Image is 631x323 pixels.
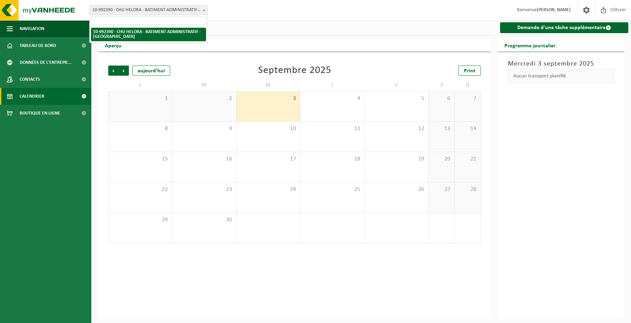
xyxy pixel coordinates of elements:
[20,105,60,122] span: Boutique en ligne
[112,216,168,224] span: 29
[108,79,172,91] td: L
[368,155,425,163] span: 19
[458,95,477,102] span: 7
[432,125,451,132] span: 13
[240,186,297,193] span: 24
[498,39,562,52] h2: Programme journalier
[368,125,425,132] span: 12
[368,95,425,102] span: 5
[537,7,571,13] strong: [PERSON_NAME]
[176,216,232,224] span: 30
[119,66,129,76] span: Suivant
[258,66,331,76] div: Septembre 2025
[90,5,207,15] span: 10-992390 - CHU HELORA - BATIMENT ADMINISTRATIF - PÉRONNES-LEZ-BINCHE
[20,37,56,54] span: Tableau de bord
[458,155,477,163] span: 21
[89,5,208,15] span: 10-992390 - CHU HELORA - BATIMENT ADMINISTRATIF - PÉRONNES-LEZ-BINCHE
[508,69,614,83] div: Aucun transport planifié
[176,95,232,102] span: 2
[240,155,297,163] span: 17
[236,79,300,91] td: M
[458,186,477,193] span: 28
[304,155,361,163] span: 18
[300,79,364,91] td: J
[112,155,168,163] span: 15
[176,125,232,132] span: 9
[365,79,429,91] td: V
[304,95,361,102] span: 4
[432,186,451,193] span: 27
[429,79,455,91] td: S
[20,54,71,71] span: Données de l'entrepr...
[304,186,361,193] span: 25
[112,125,168,132] span: 8
[112,95,168,102] span: 1
[464,68,475,74] span: Print
[458,66,481,76] a: Print
[432,95,451,102] span: 6
[455,79,481,91] td: D
[500,22,628,33] a: Demande d'une tâche supplémentaire
[240,125,297,132] span: 10
[20,88,44,105] span: Calendrier
[240,95,297,102] span: 3
[98,39,128,52] h2: Aperçu
[20,20,44,37] span: Navigation
[112,186,168,193] span: 22
[508,59,614,69] h3: Mercredi 3 septembre 2025
[432,155,451,163] span: 20
[132,66,170,76] div: aujourd'hui
[368,186,425,193] span: 26
[108,66,118,76] span: Précédent
[172,79,236,91] td: M
[176,186,232,193] span: 23
[20,71,40,88] span: Contacts
[176,155,232,163] span: 16
[304,125,361,132] span: 11
[458,125,477,132] span: 14
[91,28,206,41] li: 10-992390 - CHU HELORA - BATIMENT ADMINISTRATIF - [GEOGRAPHIC_DATA]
